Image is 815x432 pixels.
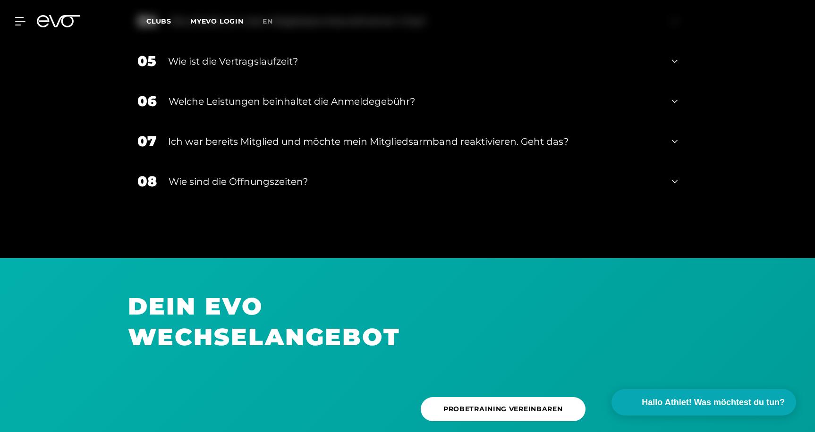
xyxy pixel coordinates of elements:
[421,390,589,428] a: PROBETRAINING VEREINBAREN
[146,17,190,25] a: Clubs
[128,291,394,352] h1: DEIN EVO WECHSELANGEBOT
[169,94,660,108] div: Welche Leistungen beinhaltet die Anmeldegebühr?
[137,171,157,192] div: 08
[137,91,157,112] div: 06
[190,17,244,25] a: MYEVO LOGIN
[146,17,171,25] span: Clubs
[137,50,156,72] div: 05
[137,131,156,152] div: 07
[611,389,796,415] button: Hallo Athlet! Was möchtest du tun?
[443,404,563,414] span: PROBETRAINING VEREINBAREN
[168,134,660,149] div: Ich war bereits Mitglied und möchte mein Mitgliedsarmband reaktivieren. Geht das?
[168,54,660,68] div: Wie ist die Vertragslaufzeit?
[169,174,660,189] div: Wie sind die Öffnungszeiten?
[263,17,273,25] span: en
[263,16,284,27] a: en
[642,396,785,409] span: Hallo Athlet! Was möchtest du tun?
